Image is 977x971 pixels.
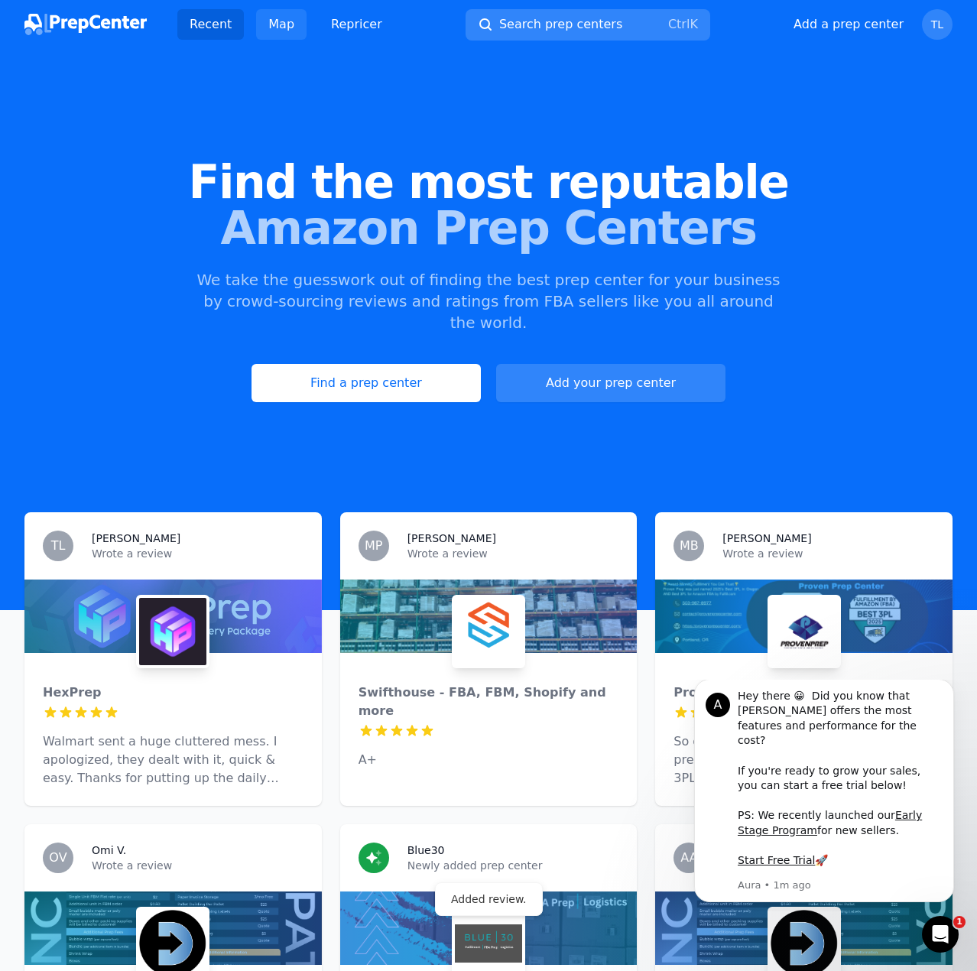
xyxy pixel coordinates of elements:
a: MB[PERSON_NAME]Wrote a reviewProven PrepProven PrepSo glad we decided to outsource our prepping t... [655,512,953,806]
button: Add a prep center [794,15,904,34]
a: MP[PERSON_NAME]Wrote a reviewSwifthouse - FBA, FBM, Shopify and moreSwifthouse - FBA, FBM, Shopif... [340,512,638,806]
a: Map [256,9,307,40]
span: 1 [953,916,966,928]
span: TL [931,19,943,30]
div: Hey there 😀 Did you know that [PERSON_NAME] offers the most features and performance for the cost... [67,9,271,189]
p: Wrote a review [92,546,303,561]
p: Wrote a review [407,546,619,561]
iframe: Intercom live chat [922,916,959,953]
a: Recent [177,9,244,40]
span: Search prep centers [499,15,622,34]
h3: Blue30 [407,843,445,858]
p: Wrote a review [722,546,934,561]
img: Proven Prep [771,598,838,665]
button: TL [922,9,953,40]
button: Add your prep center [496,364,725,402]
b: 🚀 [144,174,157,187]
span: TL [51,540,66,552]
a: Repricer [319,9,394,40]
p: We take the guesswork out of finding the best prep center for your business by crowd-sourcing rev... [195,269,782,333]
p: Walmart sent a huge cluttered mess. I apologized, they dealt with it, quick & easy. Thanks for pu... [43,732,303,788]
kbd: K [690,17,698,31]
img: PrepCenter [24,14,147,35]
p: Message from Aura, sent 1m ago [67,199,271,213]
img: HexPrep [139,598,206,665]
span: MP [365,540,382,552]
a: Start Free Trial [67,174,144,187]
a: TL[PERSON_NAME]Wrote a reviewHexPrepHexPrepWalmart sent a huge cluttered mess. I apologized, they... [24,512,322,806]
button: Search prep centersCtrlK [466,9,710,41]
a: Find a prep center [252,364,481,402]
div: Swifthouse - FBA, FBM, Shopify and more [359,684,619,720]
div: Message content [67,9,271,196]
span: OV [49,852,67,864]
span: Find the most reputable [24,159,953,205]
kbd: Ctrl [668,17,690,31]
p: Wrote a review [92,858,303,873]
p: Newly added prep center [407,858,619,873]
h3: [PERSON_NAME] [92,531,180,546]
div: HexPrep [43,684,303,702]
span: Amazon Prep Centers [24,205,953,251]
h3: [PERSON_NAME] [407,531,496,546]
div: Added review. [451,892,527,906]
span: MB [680,540,699,552]
h3: [PERSON_NAME] [722,531,811,546]
p: A+ [359,751,619,769]
iframe: Intercom notifications message [671,680,977,911]
h3: Omi V. [92,843,126,858]
img: Swifthouse - FBA, FBM, Shopify and more [455,598,522,665]
div: Profile image for Aura [34,13,59,37]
